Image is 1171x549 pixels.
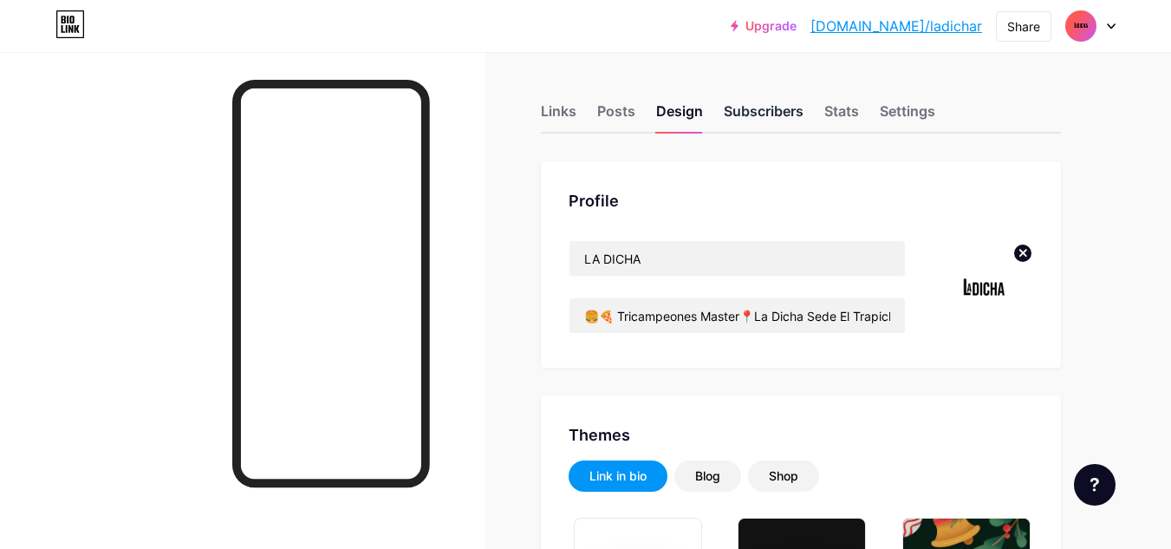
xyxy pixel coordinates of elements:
[597,101,635,132] div: Posts
[934,240,1033,340] img: La Dicha Restaurante
[731,19,797,33] a: Upgrade
[824,101,859,132] div: Stats
[1064,10,1097,42] img: La Dicha Restaurante
[724,101,803,132] div: Subscribers
[569,298,905,333] input: Bio
[1007,17,1040,36] div: Share
[569,423,1033,447] div: Themes
[569,241,905,276] input: Name
[769,467,798,485] div: Shop
[695,467,720,485] div: Blog
[541,101,576,132] div: Links
[810,16,982,36] a: [DOMAIN_NAME]/ladichar
[589,467,647,485] div: Link in bio
[880,101,935,132] div: Settings
[656,101,703,132] div: Design
[569,189,1033,212] div: Profile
